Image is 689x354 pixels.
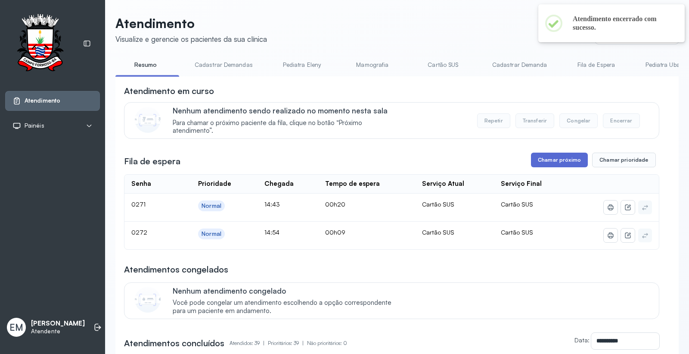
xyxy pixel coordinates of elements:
[592,153,656,167] button: Chamar prioridade
[566,58,627,72] a: Fila de Espera
[131,229,147,236] span: 0272
[173,299,400,315] span: Você pode congelar um atendimento escolhendo a opção correspondente para um paciente em andamento.
[186,58,261,72] a: Cadastrar Demandas
[124,85,214,97] h3: Atendimento em curso
[135,107,161,133] img: Imagem de CalloutCard
[268,337,307,349] p: Prioritários: 39
[173,286,400,295] p: Nenhum atendimento congelado
[25,122,44,129] span: Painéis
[264,180,294,188] div: Chegada
[603,113,639,128] button: Encerrar
[501,229,533,236] span: Cartão SUS
[422,229,487,236] div: Cartão SUS
[325,229,345,236] span: 00h09
[198,180,231,188] div: Prioridade
[302,340,304,346] span: |
[202,230,221,238] div: Normal
[230,337,268,349] p: Atendidos: 39
[202,202,221,210] div: Normal
[263,340,264,346] span: |
[264,229,279,236] span: 14:54
[25,97,60,104] span: Atendimento
[9,14,71,74] img: Logotipo do estabelecimento
[135,287,161,313] img: Imagem de CalloutCard
[559,113,598,128] button: Congelar
[31,320,85,328] p: [PERSON_NAME]
[307,337,347,349] p: Não prioritários: 0
[573,15,671,32] h2: Atendimento encerrado com sucesso.
[115,34,267,44] div: Visualize e gerencie os pacientes da sua clínica
[173,106,400,115] p: Nenhum atendimento sendo realizado no momento nesta sala
[124,337,224,349] h3: Atendimentos concluídos
[413,58,473,72] a: Cartão SUS
[124,155,180,167] h3: Fila de espera
[325,200,345,208] span: 00h20
[531,153,588,167] button: Chamar próximo
[342,58,403,72] a: Mamografia
[173,119,400,135] span: Para chamar o próximo paciente da fila, clique no botão “Próximo atendimento”.
[272,58,332,72] a: Pediatra Eleny
[477,113,510,128] button: Repetir
[325,180,380,188] div: Tempo de espera
[115,58,176,72] a: Resumo
[574,336,590,344] label: Data:
[131,180,151,188] div: Senha
[484,58,556,72] a: Cadastrar Demanda
[31,328,85,335] p: Atendente
[115,16,267,31] p: Atendimento
[264,200,280,208] span: 14:43
[501,200,533,208] span: Cartão SUS
[422,200,487,208] div: Cartão SUS
[124,263,228,276] h3: Atendimentos congelados
[12,97,93,105] a: Atendimento
[422,180,464,188] div: Serviço Atual
[501,180,542,188] div: Serviço Final
[131,200,146,208] span: 0271
[515,113,555,128] button: Transferir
